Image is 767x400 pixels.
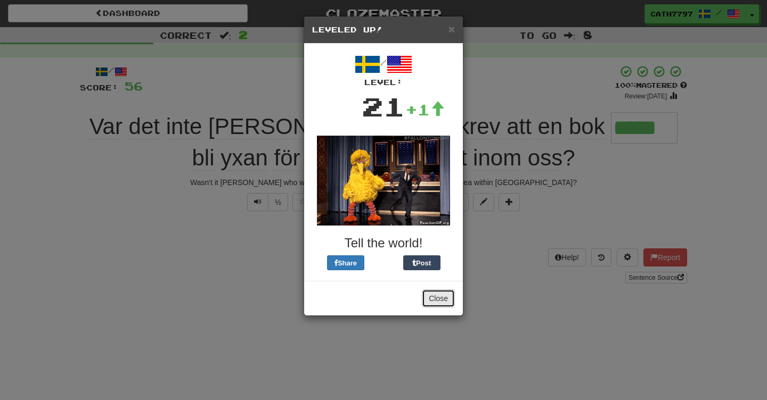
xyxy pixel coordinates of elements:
[448,23,455,35] span: ×
[403,255,440,270] button: Post
[327,255,364,270] button: Share
[312,24,455,35] h5: Leveled Up!
[405,99,445,120] div: +1
[317,136,450,226] img: big-bird-dfe9672fae860091fcf6a06443af7cad9ede96569e196c6f5e6e39cc9ba8cdde.gif
[312,77,455,88] div: Level:
[364,255,403,270] iframe: X Post Button
[312,52,455,88] div: /
[362,88,405,125] div: 21
[422,289,455,307] button: Close
[312,236,455,250] h3: Tell the world!
[448,23,455,35] button: Close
